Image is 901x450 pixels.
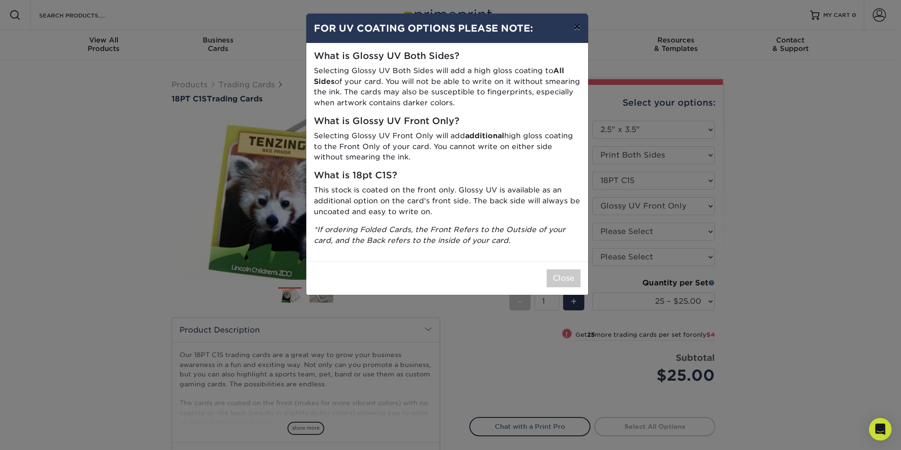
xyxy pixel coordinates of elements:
h5: What is Glossy UV Front Only? [314,116,581,127]
h5: What is 18pt C1S? [314,170,581,181]
div: Open Intercom Messenger [869,418,892,441]
p: This stock is coated on the front only. Glossy UV is available as an additional option on the car... [314,185,581,217]
button: Close [547,269,581,287]
i: *If ordering Folded Cards, the Front Refers to the Outside of your card, and the Back refers to t... [314,225,565,245]
button: × [566,14,588,40]
p: Selecting Glossy UV Both Sides will add a high gloss coating to of your card. You will not be abl... [314,66,581,108]
h4: FOR UV COATING OPTIONS PLEASE NOTE: [314,21,581,35]
p: Selecting Glossy UV Front Only will add high gloss coating to the Front Only of your card. You ca... [314,131,581,163]
strong: additional [465,131,504,140]
strong: All Sides [314,66,564,86]
h5: What is Glossy UV Both Sides? [314,51,581,62]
